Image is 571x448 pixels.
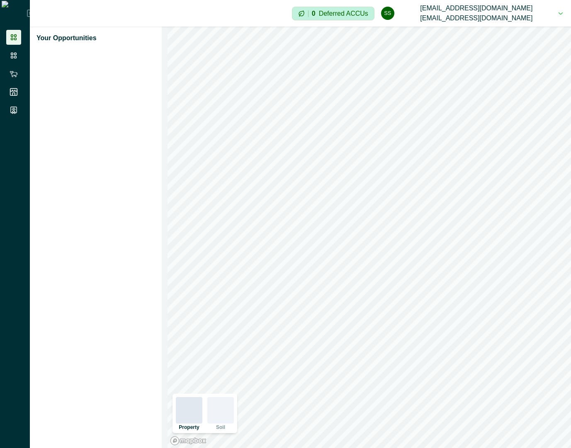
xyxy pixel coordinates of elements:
a: Mapbox logo [170,436,207,446]
p: Property [179,425,199,430]
p: Deferred ACCUs [319,10,368,17]
p: Soil [216,425,225,430]
p: 0 [312,10,316,17]
img: Logo [2,1,27,26]
p: Your Opportunities [36,33,97,43]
